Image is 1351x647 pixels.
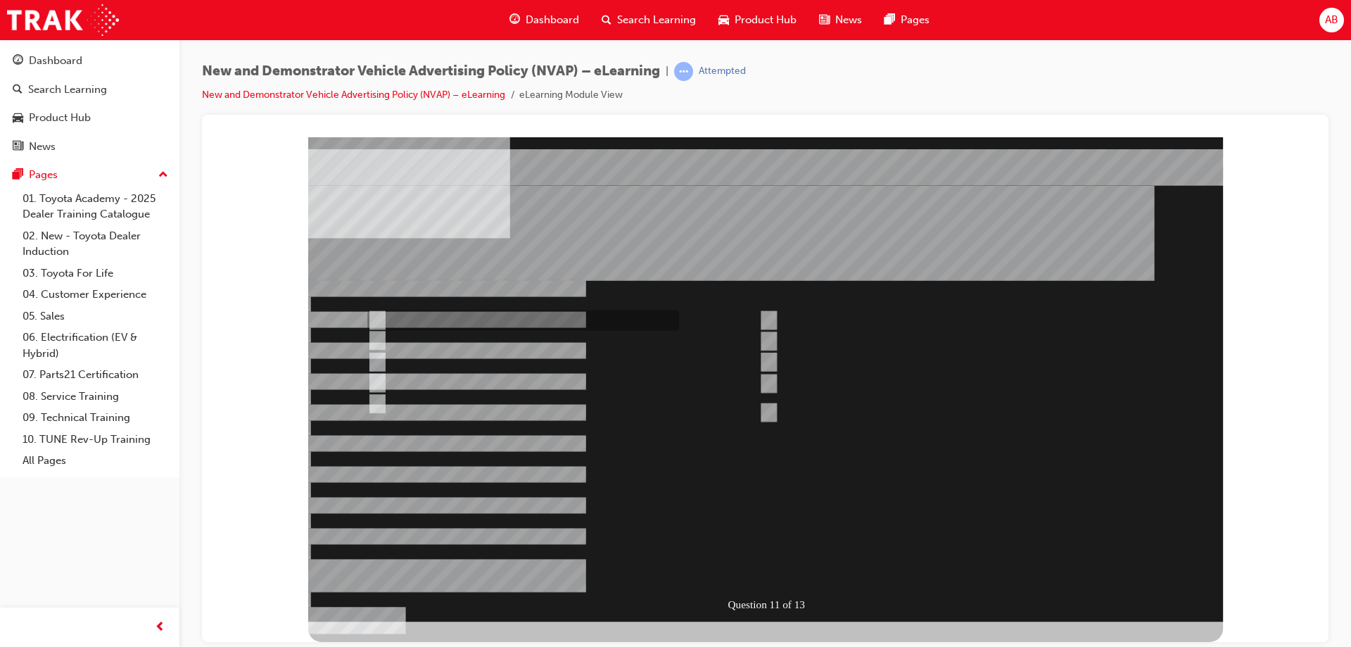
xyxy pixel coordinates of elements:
div: Attempted [699,65,746,78]
span: Pages [901,12,930,28]
a: search-iconSearch Learning [590,6,707,34]
button: Pages [6,162,174,188]
a: Search Learning [6,77,174,103]
a: 03. Toyota For Life [17,263,174,284]
img: Trak [7,4,119,36]
a: 10. TUNE Rev-Up Training [17,429,174,451]
span: prev-icon [155,619,165,636]
button: AB [1319,8,1344,32]
span: Dashboard [526,12,579,28]
span: guage-icon [13,55,23,68]
div: Question 11 of 13 [513,458,612,478]
span: car-icon [13,112,23,125]
span: pages-icon [884,11,895,29]
span: search-icon [13,84,23,96]
a: 05. Sales [17,306,174,327]
div: News [29,139,56,155]
span: AB [1325,12,1338,28]
li: eLearning Module View [519,87,623,103]
a: 06. Electrification (EV & Hybrid) [17,327,174,364]
a: All Pages [17,450,174,472]
span: Product Hub [735,12,797,28]
a: New and Demonstrator Vehicle Advertising Policy (NVAP) – eLearning [202,89,505,101]
a: 01. Toyota Academy - 2025 Dealer Training Catalogue [17,188,174,225]
span: pages-icon [13,169,23,182]
span: up-icon [158,166,168,184]
div: Multiple Choice Quiz [95,484,1010,520]
a: 09. Technical Training [17,407,174,429]
a: 04. Customer Experience [17,284,174,306]
a: Product Hub [6,105,174,131]
span: Search Learning [617,12,696,28]
a: 02. New - Toyota Dealer Induction [17,225,174,263]
a: News [6,134,174,160]
div: Product Hub [29,110,91,126]
a: pages-iconPages [873,6,941,34]
span: car-icon [718,11,729,29]
a: car-iconProduct Hub [707,6,808,34]
a: 08. Service Training [17,386,174,408]
button: DashboardSearch LearningProduct HubNews [6,45,174,162]
span: New and Demonstrator Vehicle Advertising Policy (NVAP) – eLearning [202,63,660,80]
span: News [835,12,862,28]
span: learningRecordVerb_ATTEMPT-icon [674,62,693,81]
div: Pages [29,167,58,183]
div: Dashboard [29,53,82,69]
span: | [666,63,668,80]
a: news-iconNews [808,6,873,34]
a: guage-iconDashboard [498,6,590,34]
a: Dashboard [6,48,174,74]
span: guage-icon [509,11,520,29]
div: Search Learning [28,82,107,98]
span: search-icon [602,11,611,29]
span: news-icon [819,11,830,29]
a: 07. Parts21 Certification [17,364,174,386]
span: news-icon [13,141,23,153]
